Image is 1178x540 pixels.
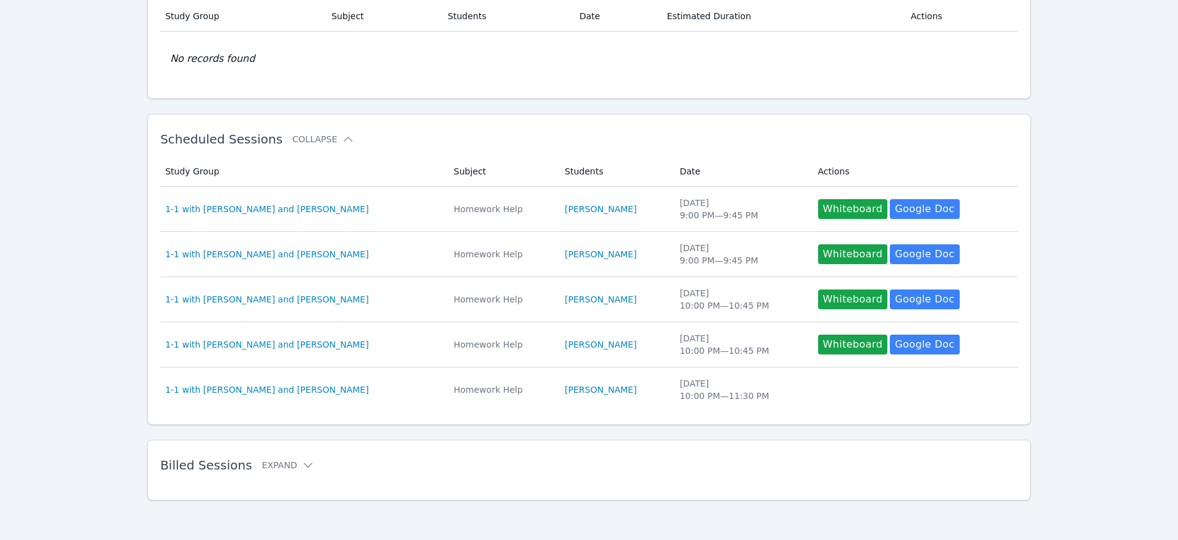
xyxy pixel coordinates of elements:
button: Whiteboard [818,289,888,309]
a: 1-1 with [PERSON_NAME] and [PERSON_NAME] [165,203,369,215]
a: 1-1 with [PERSON_NAME] and [PERSON_NAME] [165,248,369,260]
th: Date [672,156,810,187]
th: Subject [446,156,558,187]
td: No records found [160,32,1018,86]
th: Students [440,1,572,32]
a: Google Doc [890,289,959,309]
th: Actions [903,1,1018,32]
div: [DATE] 10:00 PM — 10:45 PM [680,332,803,357]
button: Whiteboard [818,335,888,354]
th: Estimated Duration [660,1,903,32]
th: Students [557,156,672,187]
th: Date [572,1,660,32]
th: Study Group [160,1,324,32]
span: Scheduled Sessions [160,132,283,147]
a: Google Doc [890,244,959,264]
div: [DATE] 10:00 PM — 11:30 PM [680,377,803,402]
a: 1-1 with [PERSON_NAME] and [PERSON_NAME] [165,384,369,396]
a: [PERSON_NAME] [565,384,636,396]
div: Homework Help [454,248,550,260]
tr: 1-1 with [PERSON_NAME] and [PERSON_NAME]Homework Help[PERSON_NAME][DATE]10:00 PM—11:30 PM [160,367,1018,412]
span: Billed Sessions [160,458,252,473]
a: 1-1 with [PERSON_NAME] and [PERSON_NAME] [165,293,369,306]
tr: 1-1 with [PERSON_NAME] and [PERSON_NAME]Homework Help[PERSON_NAME][DATE]9:00 PM—9:45 PMWhiteboard... [160,232,1018,277]
a: [PERSON_NAME] [565,293,636,306]
th: Study Group [160,156,446,187]
div: [DATE] 9:00 PM — 9:45 PM [680,197,803,221]
div: Homework Help [454,338,550,351]
div: Homework Help [454,293,550,306]
div: Homework Help [454,203,550,215]
tr: 1-1 with [PERSON_NAME] and [PERSON_NAME]Homework Help[PERSON_NAME][DATE]9:00 PM—9:45 PMWhiteboard... [160,187,1018,232]
button: Whiteboard [818,199,888,219]
a: Google Doc [890,335,959,354]
button: Expand [262,459,315,471]
button: Whiteboard [818,244,888,264]
tr: 1-1 with [PERSON_NAME] and [PERSON_NAME]Homework Help[PERSON_NAME][DATE]10:00 PM—10:45 PMWhiteboa... [160,322,1018,367]
a: [PERSON_NAME] [565,248,636,260]
button: Collapse [292,133,354,145]
a: [PERSON_NAME] [565,338,636,351]
a: [PERSON_NAME] [565,203,636,215]
div: [DATE] 10:00 PM — 10:45 PM [680,287,803,312]
a: Google Doc [890,199,959,219]
th: Actions [811,156,1018,187]
th: Subject [324,1,440,32]
div: [DATE] 9:00 PM — 9:45 PM [680,242,803,267]
tr: 1-1 with [PERSON_NAME] and [PERSON_NAME]Homework Help[PERSON_NAME][DATE]10:00 PM—10:45 PMWhiteboa... [160,277,1018,322]
a: 1-1 with [PERSON_NAME] and [PERSON_NAME] [165,338,369,351]
div: Homework Help [454,384,550,396]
